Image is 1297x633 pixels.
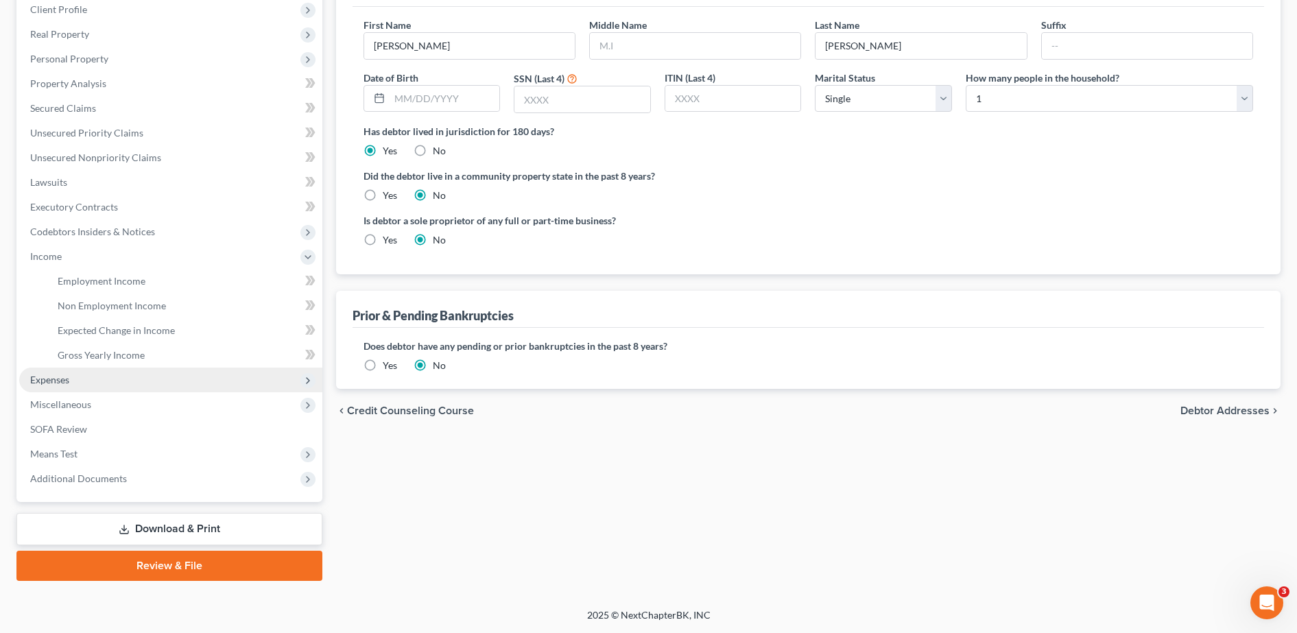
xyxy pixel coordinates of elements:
[19,170,322,195] a: Lawsuits
[364,124,1253,139] label: Has debtor lived in jurisdiction for 180 days?
[815,18,859,32] label: Last Name
[514,71,564,86] label: SSN (Last 4)
[1180,405,1281,416] button: Debtor Addresses chevron_right
[30,53,108,64] span: Personal Property
[590,33,800,59] input: M.I
[433,189,446,202] label: No
[30,77,106,89] span: Property Analysis
[433,233,446,247] label: No
[347,405,474,416] span: Credit Counseling Course
[47,269,322,294] a: Employment Income
[1041,18,1067,32] label: Suffix
[665,86,801,112] input: XXXX
[514,86,650,112] input: XXXX
[19,145,322,170] a: Unsecured Nonpriority Claims
[364,213,802,228] label: Is debtor a sole proprietor of any full or part-time business?
[364,339,1253,353] label: Does debtor have any pending or prior bankruptcies in the past 8 years?
[19,121,322,145] a: Unsecured Priority Claims
[383,359,397,372] label: Yes
[1042,33,1252,59] input: --
[816,33,1026,59] input: --
[364,18,411,32] label: First Name
[390,86,500,112] input: MM/DD/YYYY
[16,513,322,545] a: Download & Print
[30,127,143,139] span: Unsecured Priority Claims
[336,405,347,416] i: chevron_left
[47,343,322,368] a: Gross Yearly Income
[383,189,397,202] label: Yes
[966,71,1119,85] label: How many people in the household?
[1180,405,1270,416] span: Debtor Addresses
[58,324,175,336] span: Expected Change in Income
[30,423,87,435] span: SOFA Review
[1278,586,1289,597] span: 3
[589,18,647,32] label: Middle Name
[433,359,446,372] label: No
[1250,586,1283,619] iframe: Intercom live chat
[19,417,322,442] a: SOFA Review
[364,71,418,85] label: Date of Birth
[30,398,91,410] span: Miscellaneous
[665,71,715,85] label: ITIN (Last 4)
[30,250,62,262] span: Income
[30,152,161,163] span: Unsecured Nonpriority Claims
[30,176,67,188] span: Lawsuits
[336,405,474,416] button: chevron_left Credit Counseling Course
[30,102,96,114] span: Secured Claims
[30,28,89,40] span: Real Property
[364,33,575,59] input: --
[19,195,322,219] a: Executory Contracts
[30,201,118,213] span: Executory Contracts
[258,608,1040,633] div: 2025 © NextChapterBK, INC
[353,307,514,324] div: Prior & Pending Bankruptcies
[30,473,127,484] span: Additional Documents
[30,3,87,15] span: Client Profile
[30,226,155,237] span: Codebtors Insiders & Notices
[47,294,322,318] a: Non Employment Income
[58,300,166,311] span: Non Employment Income
[364,169,1253,183] label: Did the debtor live in a community property state in the past 8 years?
[47,318,322,343] a: Expected Change in Income
[30,448,78,459] span: Means Test
[815,71,875,85] label: Marital Status
[19,96,322,121] a: Secured Claims
[30,374,69,385] span: Expenses
[1270,405,1281,416] i: chevron_right
[58,349,145,361] span: Gross Yearly Income
[19,71,322,96] a: Property Analysis
[58,275,145,287] span: Employment Income
[16,551,322,581] a: Review & File
[383,144,397,158] label: Yes
[383,233,397,247] label: Yes
[433,144,446,158] label: No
